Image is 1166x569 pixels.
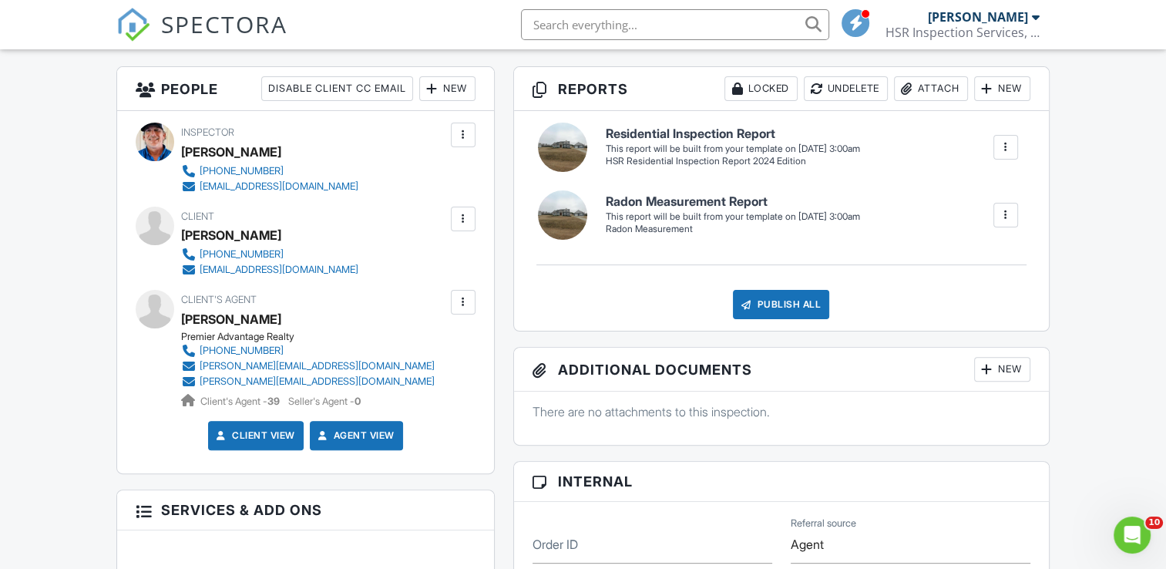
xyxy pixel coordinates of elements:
h3: Services & Add ons [117,490,493,530]
strong: 39 [267,396,280,407]
iframe: Intercom live chat [1114,517,1151,554]
strong: 0 [355,396,361,407]
a: [PERSON_NAME][EMAIL_ADDRESS][DOMAIN_NAME] [181,359,435,374]
h3: Additional Documents [514,348,1049,392]
div: [PERSON_NAME] [181,224,281,247]
span: Seller's Agent - [288,396,361,407]
a: [PHONE_NUMBER] [181,343,435,359]
div: [PERSON_NAME][EMAIL_ADDRESS][DOMAIN_NAME] [200,360,435,372]
div: Locked [724,76,798,101]
label: Referral source [791,517,856,530]
a: [PERSON_NAME] [181,308,281,331]
div: [PERSON_NAME][EMAIL_ADDRESS][DOMAIN_NAME] [200,375,435,388]
div: [PHONE_NUMBER] [200,165,284,177]
h3: People [117,67,493,111]
h6: Radon Measurement Report [606,195,860,209]
a: [EMAIL_ADDRESS][DOMAIN_NAME] [181,179,358,194]
a: Agent View [315,428,395,443]
img: The Best Home Inspection Software - Spectora [116,8,150,42]
div: New [419,76,475,101]
label: Order ID [533,536,578,553]
div: Premier Advantage Realty [181,331,447,343]
div: [EMAIL_ADDRESS][DOMAIN_NAME] [200,180,358,193]
input: Search everything... [521,9,829,40]
a: Client View [213,428,295,443]
a: [EMAIL_ADDRESS][DOMAIN_NAME] [181,262,358,278]
a: [PHONE_NUMBER] [181,247,358,262]
div: [PHONE_NUMBER] [200,248,284,261]
h6: Residential Inspection Report [606,127,860,141]
span: Client's Agent [181,294,257,305]
h3: Reports [514,67,1049,111]
div: [PERSON_NAME] [181,140,281,163]
div: This report will be built from your template on [DATE] 3:00am [606,210,860,223]
div: New [974,76,1030,101]
span: Client's Agent - [200,396,282,407]
div: [PERSON_NAME] [928,9,1028,25]
div: [PHONE_NUMBER] [200,345,284,357]
div: Attach [894,76,968,101]
div: Publish All [733,290,829,319]
div: Undelete [804,76,888,101]
div: This report will be built from your template on [DATE] 3:00am [606,143,860,155]
h3: Internal [514,462,1049,502]
span: Client [181,210,214,222]
div: Disable Client CC Email [261,76,413,101]
div: New [974,357,1030,382]
div: Radon Measurement [606,223,860,236]
div: HSR Residential Inspection Report 2024 Edition [606,155,860,168]
div: HSR Inspection Services, LLC [885,25,1040,40]
div: [EMAIL_ADDRESS][DOMAIN_NAME] [200,264,358,276]
a: [PERSON_NAME][EMAIL_ADDRESS][DOMAIN_NAME] [181,374,435,389]
a: SPECTORA [116,21,287,53]
span: Inspector [181,126,234,138]
p: There are no attachments to this inspection. [533,403,1030,420]
span: 10 [1145,517,1163,529]
a: [PHONE_NUMBER] [181,163,358,179]
span: SPECTORA [161,8,287,40]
